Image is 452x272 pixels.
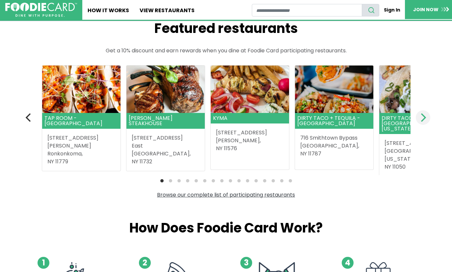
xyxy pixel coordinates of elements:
[272,179,275,182] li: Page dot 14
[29,47,424,55] p: Get a 10% discount and earn rewards when you dine at Foodie Card participating restaurants.
[289,179,292,182] li: Page dot 16
[22,110,37,125] button: Previous
[29,20,424,36] h2: Featured restaurants
[211,113,289,123] header: Kyma
[126,66,205,171] a: Rothmann's Steakhouse [PERSON_NAME] Steakhouse [STREET_ADDRESS]East [GEOGRAPHIC_DATA],NY 11732
[211,66,289,158] a: Kyma Kyma [STREET_ADDRESS][PERSON_NAME],NY 11576
[126,66,205,113] img: Rothmann's Steakhouse
[237,179,241,182] li: Page dot 10
[252,4,362,16] input: restaurant search
[295,113,373,129] header: Dirty Taco + Tequila - [GEOGRAPHIC_DATA]
[169,179,172,182] li: Page dot 2
[47,134,115,166] address: [STREET_ADDRESS][PERSON_NAME] Ronkonkoma, NY 11779
[157,191,295,199] a: Browse our complete list of participating restaurants
[211,66,289,113] img: Kyma
[42,113,120,129] header: Tap Room - [GEOGRAPHIC_DATA]
[229,179,232,182] li: Page dot 9
[195,179,198,182] li: Page dot 5
[280,179,283,182] li: Page dot 15
[246,179,249,182] li: Page dot 11
[212,179,215,182] li: Page dot 7
[300,134,368,158] address: 716 Smithtown Bypass [GEOGRAPHIC_DATA], NY 11787
[263,179,266,182] li: Page dot 13
[160,179,164,182] li: Page dot 1
[254,179,258,182] li: Page dot 12
[177,179,181,182] li: Page dot 3
[220,179,224,182] li: Page dot 8
[42,66,120,113] img: Tap Room - Ronkonkoma
[203,179,206,182] li: Page dot 6
[126,113,205,129] header: [PERSON_NAME] Steakhouse
[42,66,120,171] a: Tap Room - Ronkonkoma Tap Room - [GEOGRAPHIC_DATA] [STREET_ADDRESS][PERSON_NAME]Ronkonkoma,NY 11779
[362,4,379,16] button: search
[416,110,430,125] button: Next
[216,129,284,152] address: [STREET_ADDRESS] [PERSON_NAME], NY 11576
[132,134,199,166] address: [STREET_ADDRESS] East [GEOGRAPHIC_DATA], NY 11732
[295,66,373,113] img: Dirty Taco + Tequila - Smithtown
[5,3,77,17] img: FoodieCard; Eat, Drink, Save, Donate
[29,220,424,236] h2: How Does Foodie Card Work?
[379,4,405,16] a: Sign In
[186,179,189,182] li: Page dot 4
